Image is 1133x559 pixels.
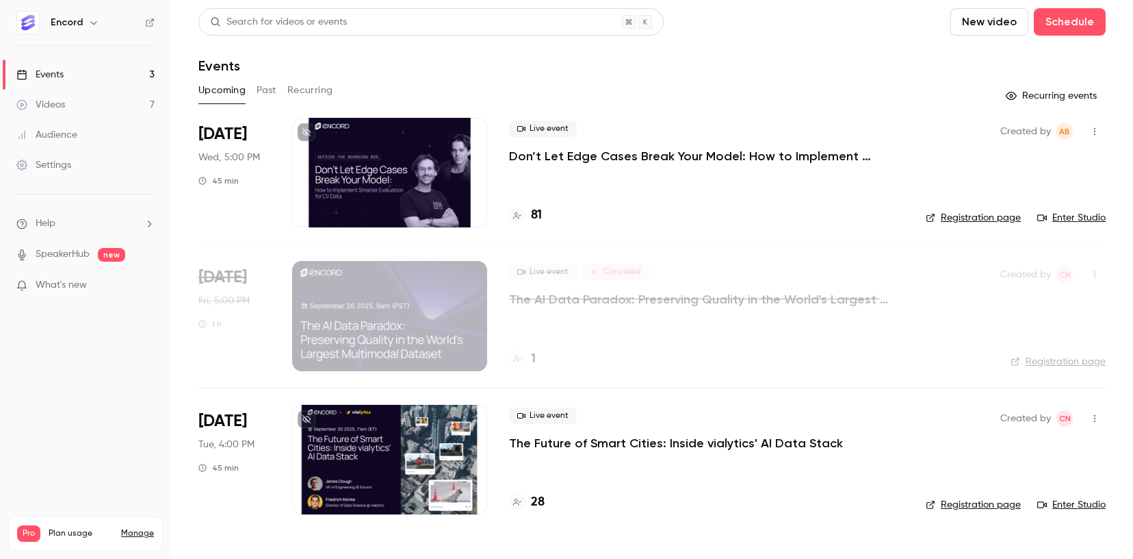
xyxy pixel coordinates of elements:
div: Settings [16,158,71,172]
button: Upcoming [198,79,246,101]
span: Annabel Benjamin [1056,123,1073,140]
h1: Events [198,58,240,74]
div: Sep 26 Fri, 5:00 PM (Europe/London) [198,261,270,371]
span: Chloe Noble [1056,410,1073,427]
span: [DATE] [198,410,247,432]
span: Created by [1000,410,1051,427]
h4: 81 [531,206,542,225]
h4: 1 [531,350,536,369]
span: Created by [1000,266,1051,283]
span: Wed, 5:00 PM [198,151,260,164]
span: Live event [509,264,577,280]
li: help-dropdown-opener [16,216,155,231]
div: Videos [16,98,65,112]
button: Recurring [287,79,333,101]
a: Enter Studio [1037,211,1106,225]
div: Sep 24 Wed, 5:00 PM (Europe/London) [198,118,270,227]
span: Canceled [582,264,649,280]
a: The AI Data Paradox: Preserving Quality in the World's Largest Multimodal Dataset [509,291,920,308]
button: New video [950,8,1028,36]
span: [DATE] [198,123,247,145]
h6: Encord [51,16,83,29]
a: Registration page [1011,355,1106,369]
div: 1 h [198,319,222,330]
span: new [98,248,125,262]
span: Pro [17,525,40,542]
span: [DATE] [198,266,247,288]
span: CN [1059,410,1071,427]
a: 28 [509,493,545,512]
button: Schedule [1034,8,1106,36]
div: Events [16,68,64,82]
div: 45 min [198,175,239,186]
a: The Future of Smart Cities: Inside vialytics' AI Data Stack [509,435,843,451]
a: Manage [121,528,154,539]
a: 81 [509,206,542,225]
iframe: Noticeable Trigger [138,279,155,292]
span: What's new [36,278,87,293]
a: Registration page [926,211,1021,225]
button: Recurring events [1000,85,1106,107]
button: Past [257,79,276,101]
span: Tue, 4:00 PM [198,438,255,451]
span: Help [36,216,55,231]
span: Live event [509,408,577,424]
div: 45 min [198,462,239,473]
img: Encord [17,12,39,34]
span: Plan usage [49,528,113,539]
div: Audience [16,128,77,142]
a: 1 [509,350,536,369]
span: Created by [1000,123,1051,140]
div: Sep 30 Tue, 4:00 PM (Europe/London) [198,405,270,514]
div: Search for videos or events [210,15,347,29]
span: Chloe Noble [1056,266,1073,283]
span: AB [1059,123,1070,140]
a: Enter Studio [1037,498,1106,512]
a: Don’t Let Edge Cases Break Your Model: How to Implement Smarter Evaluation for CV Data [509,148,904,164]
a: SpeakerHub [36,247,90,262]
a: Registration page [926,498,1021,512]
h4: 28 [531,493,545,512]
span: CN [1059,266,1071,283]
span: Live event [509,121,577,137]
span: Fri, 5:00 PM [198,294,250,308]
